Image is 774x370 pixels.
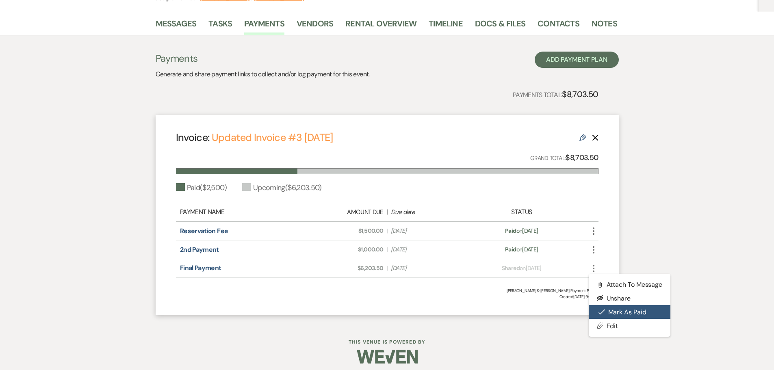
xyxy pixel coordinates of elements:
[470,227,573,235] div: on [DATE]
[308,208,383,217] div: Amount Due
[429,17,463,35] a: Timeline
[308,264,383,273] span: $6,203.50
[391,208,466,217] div: Due date
[297,17,333,35] a: Vendors
[156,52,370,65] h3: Payments
[470,245,573,254] div: on [DATE]
[212,131,333,144] a: Updated Invoice #3 [DATE]
[156,17,197,35] a: Messages
[530,152,598,164] p: Grand Total:
[176,288,598,294] div: [PERSON_NAME] & [PERSON_NAME] Payment Plan #1
[592,17,617,35] a: Notes
[589,305,671,319] button: Mark as Paid
[304,207,470,217] div: |
[180,227,228,235] a: Reservation Fee
[345,17,416,35] a: Rental Overview
[180,264,221,272] a: Final Payment
[562,89,598,100] strong: $8,703.50
[176,294,598,300] span: Created: [DATE] 9:01 AM
[176,130,333,145] h4: Invoice:
[566,153,598,162] strong: $8,703.50
[208,17,232,35] a: Tasks
[505,246,516,253] span: Paid
[180,207,304,217] div: Payment Name
[535,52,619,68] button: Add Payment Plan
[589,319,671,333] a: Edit
[308,245,383,254] span: $1,000.00
[502,264,520,272] span: Shared
[513,88,598,101] p: Payments Total:
[470,207,573,217] div: Status
[176,182,227,193] div: Paid ( $2,500 )
[386,245,387,254] span: |
[475,17,525,35] a: Docs & Files
[470,264,573,273] div: on [DATE]
[386,264,387,273] span: |
[180,245,219,254] a: 2nd Payment
[538,17,579,35] a: Contacts
[391,227,466,235] span: [DATE]
[156,69,370,80] p: Generate and share payment links to collect and/or log payment for this event.
[505,227,516,234] span: Paid
[244,17,284,35] a: Payments
[308,227,383,235] span: $1,500.00
[242,182,322,193] div: Upcoming ( $6,203.50 )
[589,278,671,292] button: Attach to Message
[391,245,466,254] span: [DATE]
[589,292,671,305] button: Unshare
[391,264,466,273] span: [DATE]
[386,227,387,235] span: |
